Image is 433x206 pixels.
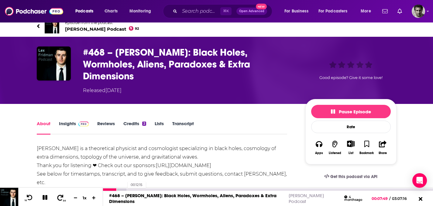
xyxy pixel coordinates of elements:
[65,20,139,25] span: Episode from the podcast
[125,6,159,16] button: open menu
[83,87,122,94] div: Released [DATE]
[135,27,139,30] span: 92
[412,5,425,18] img: User Profile
[412,5,425,18] span: Logged in as GaryR
[412,173,427,188] div: Open Intercom Messenger
[389,196,390,201] span: /
[128,182,146,188] div: 00:12:15
[78,122,89,126] img: Podchaser Pro
[375,136,390,159] button: Share
[345,140,357,147] button: Show More Button
[236,8,267,15] button: Open AdvancedNew
[25,199,27,202] span: 10
[129,7,151,15] span: Monitoring
[319,169,383,184] a: Get this podcast via API
[359,151,374,155] div: Bookmark
[349,151,353,155] div: List
[395,6,404,16] a: Show notifications dropdown
[380,6,390,16] a: Show notifications dropdown
[59,121,89,135] a: InsightsPodchaser Pro
[311,136,327,159] button: Apps
[331,109,371,115] span: Pause Episode
[37,19,397,33] a: Lex Fridman PodcastEpisode from the podcast[PERSON_NAME] Podcast92
[45,19,59,33] img: Lex Fridman Podcast
[169,4,278,18] div: Search podcasts, credits, & more...
[65,26,139,32] span: [PERSON_NAME] Podcast
[75,7,93,15] span: Podcasts
[37,46,71,81] img: #468 – Janna Levin: Black Holes, Wormholes, Aliens, Paradoxes & Extra Dimensions
[101,6,121,16] a: Charts
[123,121,146,135] a: Credits2
[361,7,371,15] span: More
[379,151,387,155] div: Share
[80,195,90,200] div: 1 x
[109,193,277,204] a: #468 – [PERSON_NAME]: Black Holes, Wormholes, Aliens, Paradoxes & Extra Dimensions
[314,6,356,16] button: open menu
[142,122,146,126] div: 2
[83,46,296,82] h1: #468 – Janna Levin: Black Holes, Wormholes, Aliens, Paradoxes & Extra Dimensions
[289,193,324,204] a: [PERSON_NAME] Podcast
[172,121,194,135] a: Transcript
[63,199,66,202] span: 30
[412,5,425,18] button: Show profile menu
[280,6,316,16] button: open menu
[315,151,323,155] div: Apps
[239,10,264,13] span: Open Advanced
[356,6,379,16] button: open menu
[105,7,118,15] span: Charts
[311,105,391,118] button: Pause Episode
[155,121,164,135] a: Lists
[390,196,413,201] span: 03:07:16
[330,174,377,179] span: Get this podcast via API
[327,136,343,159] button: Listened
[329,151,341,155] div: Listened
[220,7,232,15] span: ⌘ K
[103,188,433,191] div: 00:12:15
[97,121,115,135] a: Reviews
[256,4,267,9] span: New
[71,6,101,16] button: open menu
[319,75,383,80] span: Good episode? Give it some love!
[343,136,359,159] div: Show More ButtonList
[5,5,63,17] img: Podchaser - Follow, Share and Rate Podcasts
[318,7,348,15] span: For Podcasters
[284,7,308,15] span: For Business
[156,163,211,168] a: [URL][DOMAIN_NAME]
[54,194,67,202] button: 30
[311,121,391,133] div: Rate
[180,6,220,16] input: Search podcasts, credits, & more...
[23,194,35,202] button: 10
[359,136,375,159] button: Bookmark
[344,195,367,202] div: 4 months ago
[372,196,389,201] span: 00:07:49
[37,121,50,135] a: About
